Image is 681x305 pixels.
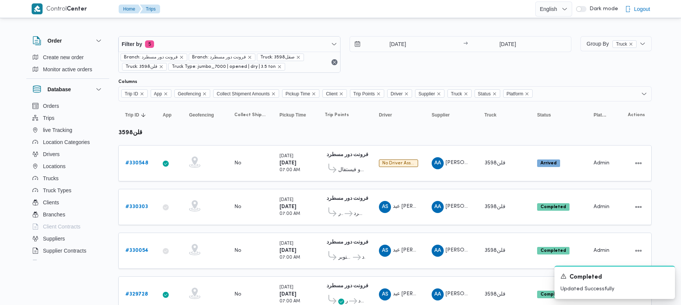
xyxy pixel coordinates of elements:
a: #330303 [125,202,148,212]
button: Remove App from selection in this group [163,92,168,96]
span: Truck Type: jumbo_7000 | opened | dry | 3.5 ton [168,63,285,71]
b: فرونت دور مسطرد [327,152,368,157]
span: Pickup Time [279,112,306,118]
span: Dark mode [586,6,618,12]
span: [PERSON_NAME] [446,204,489,209]
b: Completed [541,205,566,209]
span: Drivers [43,150,60,159]
div: No [234,247,241,254]
span: Truck Types [43,186,71,195]
b: قلن3598 [118,130,142,136]
span: قلن3598 [484,292,505,297]
span: Pickup Time [286,90,310,98]
button: Actions [632,157,644,169]
span: Trucks [43,174,58,183]
button: Logout [622,2,653,17]
span: Branches [43,210,65,219]
button: Remove Collect Shipment Amounts from selection in this group [271,92,276,96]
button: Order [32,36,103,45]
span: العبور [338,209,344,218]
span: عيد [PERSON_NAME] [PERSON_NAME] [393,204,489,209]
div: No [234,204,241,210]
button: Trips [140,5,160,14]
span: Truck Type: jumbo_7000 | opened | dry | 3.5 ton [172,63,276,70]
span: AA [434,157,441,169]
div: Abadaliqadr Aadl Abadaliqadr Alhusaini [432,245,444,257]
button: Group ByTruckremove selected entity [580,36,652,51]
button: Suppliers [29,233,106,245]
span: Trip Points [350,89,384,98]
span: Geofencing [189,112,214,118]
svg: Sorted in descending order [140,112,147,118]
button: remove selected entity [277,64,282,69]
span: Logout [634,5,650,14]
small: 07:00 AM [279,299,300,303]
span: Clients [43,198,59,207]
div: Database [26,100,109,263]
b: # 329728 [125,292,148,297]
span: Platform [507,90,524,98]
small: 07:00 AM [279,212,300,216]
iframe: chat widget [8,275,32,297]
b: فرونت دور مسطرد [327,196,368,201]
span: Branch: فرونت دور مسطرد [189,54,255,61]
button: remove selected entity [179,55,184,60]
span: Truck [616,41,627,48]
span: Supplier [418,90,435,98]
span: Platform [594,112,607,118]
a: #330548 [125,159,148,168]
button: Database [32,85,103,94]
span: Truck: صقل3598 [260,54,295,61]
span: Admin [594,248,609,253]
div: Aid Said Aid Said Biomai [379,201,391,213]
span: Branch: فرونت دور مسطرد [121,54,187,61]
button: Remove Status from selection in this group [492,92,497,96]
button: Devices [29,257,106,269]
b: # 330054 [125,248,148,253]
span: No Driver Assigned [379,159,418,167]
h3: Order [47,36,62,45]
span: [PERSON_NAME] [446,248,489,253]
button: live Tracking [29,124,106,136]
span: Actions [628,112,645,118]
span: Group By Truck [586,41,637,47]
button: Create new order [29,51,106,63]
span: Filter by [122,40,142,49]
span: Geofencing [174,89,210,98]
img: X8yXhbKr1z7QwAAAABJRU5ErkJggg== [32,3,43,14]
button: Open list of options [641,91,647,97]
span: فرونت دور مسطرد [354,209,365,218]
span: Trips [43,113,55,123]
span: Truck [612,40,637,48]
label: Columns [118,79,137,85]
span: App [163,112,171,118]
span: Trip Points [353,90,375,98]
button: Home [119,5,141,14]
span: Supplier [432,112,450,118]
button: remove selected entity [296,55,301,60]
span: AS [382,288,388,300]
div: Abadaliqadr Aadl Abadaliqadr Alhusaini [432,288,444,300]
button: Platform [591,109,610,121]
span: No driver assigned [382,161,423,166]
span: Completed [537,247,570,254]
span: Driver [387,89,412,98]
button: Supplier Contracts [29,245,106,257]
span: فرونت دور مسطرد [362,253,365,262]
button: Drivers [29,148,106,160]
span: Branch: فرونت دور مسطرد [124,54,178,61]
span: Completed [570,273,602,282]
span: App [151,89,171,98]
a: #330054 [125,246,148,255]
span: AS [382,245,388,257]
button: Trucks [29,172,106,184]
button: Trips [29,112,106,124]
span: Supplier [415,89,444,98]
span: Driver [391,90,403,98]
button: Remove Geofencing from selection in this group [202,92,207,96]
button: remove selected entity [159,64,163,69]
div: No [234,291,241,298]
span: 5 active filters [145,40,154,48]
b: [DATE] [279,248,296,253]
small: [DATE] [279,198,293,202]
